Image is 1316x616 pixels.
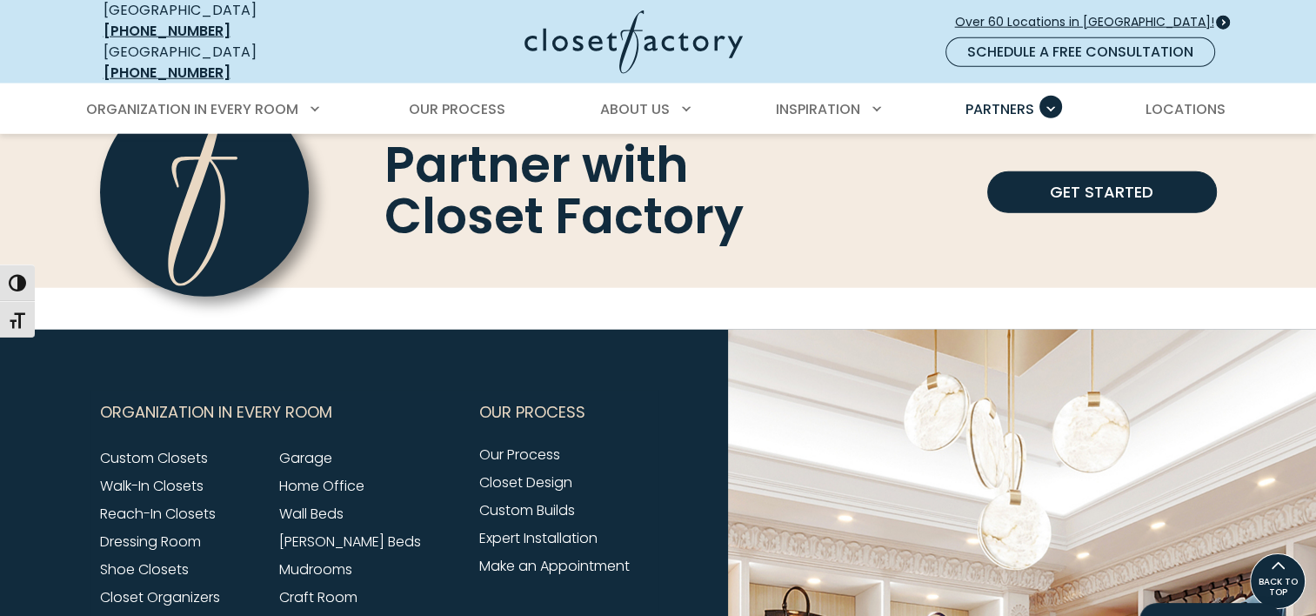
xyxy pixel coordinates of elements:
a: Walk-In Closets [100,476,204,496]
span: Locations [1145,99,1225,119]
span: About Us [600,99,670,119]
a: Custom Builds [479,500,575,520]
a: Dressing Room [100,532,201,552]
a: Expert Installation [479,528,598,548]
nav: Primary Menu [74,85,1243,134]
span: Over 60 Locations in [GEOGRAPHIC_DATA]! [955,13,1228,31]
span: Closet Factory [384,182,744,251]
a: Custom Closets [100,448,208,468]
button: Footer Subnav Button - Our Process [479,391,648,434]
a: [PERSON_NAME] Beds [279,532,421,552]
span: Our Process [479,391,585,434]
a: Our Process [479,445,560,465]
a: Craft Room [279,587,357,607]
a: Get Started [987,171,1217,213]
a: Garage [279,448,332,468]
button: Footer Subnav Button - Organization in Every Room [100,391,458,434]
a: Closet Organizers [100,587,220,607]
a: Closet Design [479,472,572,492]
a: [PHONE_NUMBER] [104,21,230,41]
img: Closet Factory Logo [524,10,743,74]
a: Mudrooms [279,559,352,579]
span: BACK TO TOP [1251,577,1305,598]
a: Over 60 Locations in [GEOGRAPHIC_DATA]! [954,7,1229,37]
a: Wall Beds [279,504,344,524]
a: BACK TO TOP [1250,553,1306,609]
a: Home Office [279,476,364,496]
span: Inspiration [776,99,860,119]
span: Partner with [384,130,689,198]
div: [GEOGRAPHIC_DATA] [104,42,356,84]
a: Make an Appointment [479,556,630,576]
span: Our Process [409,99,505,119]
a: Reach-In Closets [100,504,216,524]
a: [PHONE_NUMBER] [104,63,230,83]
span: Organization in Every Room [86,99,298,119]
span: Organization in Every Room [100,391,332,434]
a: Schedule a Free Consultation [945,37,1215,67]
span: Partners [965,99,1034,119]
a: Shoe Closets [100,559,189,579]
